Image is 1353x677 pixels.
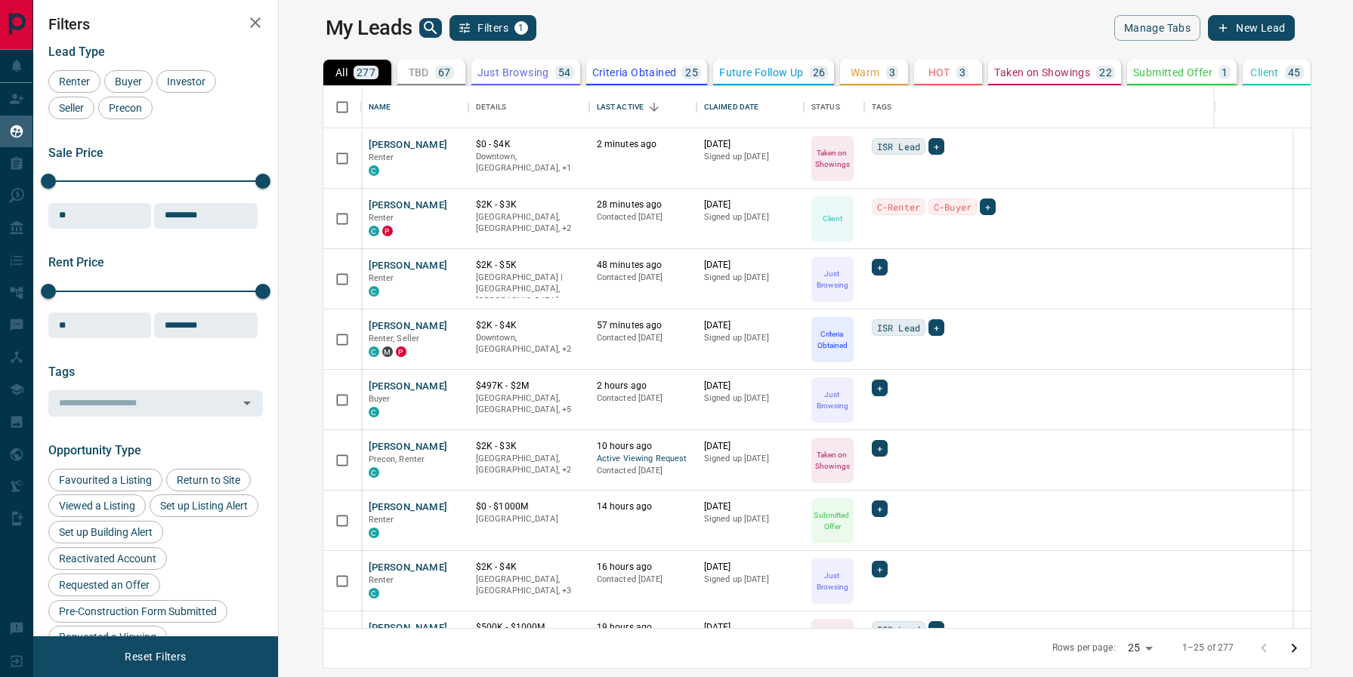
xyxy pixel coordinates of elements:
p: 26 [813,67,826,78]
p: Just Browsing [813,389,852,411]
p: $2K - $3K [476,440,582,453]
div: condos.ca [369,467,379,478]
div: Claimed Date [704,86,759,128]
div: Precon [98,97,153,119]
p: 10 hours ago [597,440,689,453]
span: + [877,562,882,577]
button: New Lead [1208,15,1295,41]
p: Signed up [DATE] [704,151,796,163]
div: condos.ca [369,588,379,599]
p: Just Browsing [477,67,549,78]
div: condos.ca [369,165,379,176]
span: Renter [369,273,394,283]
div: Requested a Viewing [48,626,167,648]
p: East End, Midtown | Central, Toronto [476,574,582,597]
div: Tags [864,86,1294,128]
p: 3 [889,67,895,78]
div: property.ca [382,226,393,236]
div: Buyer [104,70,153,93]
button: search button [419,18,442,38]
p: TBD [409,67,429,78]
p: Contacted [DATE] [597,574,689,586]
div: Requested an Offer [48,574,160,596]
div: + [872,440,888,457]
span: Renter [54,75,95,88]
span: Opportunity Type [48,443,141,457]
div: 25 [1122,637,1158,659]
span: Renter, Seller [369,334,420,343]
span: Renter [369,575,394,585]
span: Viewed a Listing [54,500,141,512]
p: Contacted [DATE] [597,272,689,284]
button: [PERSON_NAME] [369,259,448,273]
button: Sort [644,97,665,118]
p: 3 [959,67,965,78]
p: Just Browsing [813,268,852,291]
p: Midtown | Central, Pickering, Markham, Vancouver, Langley Township [476,392,582,416]
p: 45 [1288,67,1301,78]
p: Client [823,213,842,224]
p: Signed up [DATE] [704,453,796,465]
span: Buyer [369,394,391,404]
span: ISR Lead [877,139,920,154]
div: condos.ca [369,407,379,417]
span: Pre-Construction Form Submitted [54,605,222,617]
div: + [928,319,944,336]
p: Future Follow Up [719,67,803,78]
p: Criteria Obtained [813,328,852,351]
p: [DATE] [704,259,796,272]
p: 22 [1099,67,1112,78]
p: Signed up [DATE] [704,513,796,525]
p: Signed up [DATE] [704,574,796,586]
span: Active Viewing Request [597,453,689,466]
div: Return to Site [166,469,251,491]
p: $2K - $5K [476,259,582,272]
div: Seller [48,97,94,119]
span: Precon [103,102,147,114]
div: + [980,198,996,215]
p: 67 [438,67,451,78]
span: Sale Price [48,146,103,160]
span: C-Buyer [934,199,972,214]
p: Toronto [476,151,582,174]
p: Warm [851,67,880,78]
div: Claimed Date [697,86,804,128]
p: [DATE] [704,198,796,211]
p: $2K - $4K [476,561,582,574]
p: Rows per page: [1052,642,1116,654]
h2: Filters [48,15,263,33]
p: [DATE] [704,319,796,332]
span: Rent Price [48,255,104,269]
span: + [877,380,882,395]
div: Set up Listing Alert [150,494,258,517]
button: [PERSON_NAME] [369,319,448,334]
p: 14 hours ago [597,500,689,513]
p: Contacted [DATE] [597,465,689,477]
p: [DATE] [704,440,796,453]
button: Manage Tabs [1114,15,1200,41]
p: Taken on Showings [813,147,852,170]
p: 57 minutes ago [597,319,689,332]
div: Name [361,86,468,128]
button: [PERSON_NAME] [369,380,448,394]
span: Investor [162,75,211,88]
span: C-Renter [877,199,920,214]
div: condos.ca [369,528,379,538]
span: ISR Lead [877,622,920,637]
p: 28 minutes ago [597,198,689,211]
p: 1 [1222,67,1228,78]
button: [PERSON_NAME] [369,138,448,152]
p: 277 [357,67,375,78]
div: Viewed a Listing [48,494,146,517]
p: $0 - $4K [476,138,582,151]
span: Seller [54,102,89,114]
button: [PERSON_NAME] [369,621,448,635]
span: Renter [369,515,394,525]
div: Set up Building Alert [48,521,163,543]
p: 2 minutes ago [597,138,689,151]
p: [GEOGRAPHIC_DATA] [476,513,582,525]
span: + [934,320,939,335]
button: Open [236,392,258,414]
p: [GEOGRAPHIC_DATA] | [GEOGRAPHIC_DATA], [GEOGRAPHIC_DATA] [476,272,582,307]
button: Go to next page [1279,633,1309,663]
